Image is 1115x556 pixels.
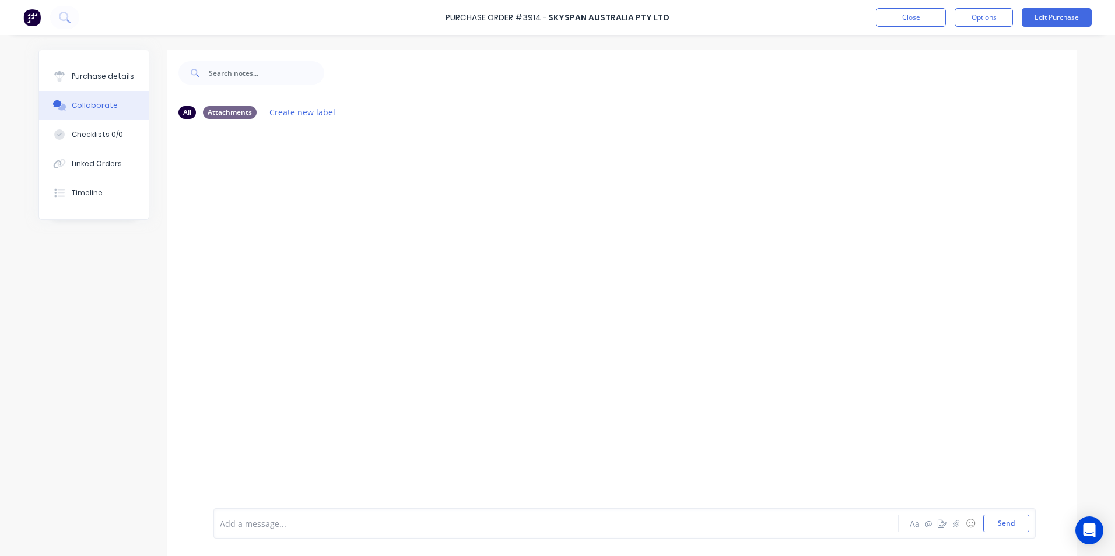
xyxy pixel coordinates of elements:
div: Timeline [72,188,103,198]
div: Skyspan Australia Pty Ltd [548,12,669,24]
div: Checklists 0/0 [72,129,123,140]
button: @ [921,516,935,530]
div: All [178,106,196,119]
button: Send [983,515,1029,532]
button: Checklists 0/0 [39,120,149,149]
button: Collaborate [39,91,149,120]
button: Options [955,8,1013,27]
div: Attachments [203,106,257,119]
input: Search notes... [209,61,324,85]
div: Purchase Order #3914 - [446,12,547,24]
button: Purchase details [39,62,149,91]
button: ☺ [963,516,977,530]
div: Purchase details [72,71,134,82]
button: Linked Orders [39,149,149,178]
button: Edit Purchase [1022,8,1092,27]
img: Factory [23,9,41,26]
button: Aa [907,516,921,530]
div: Open Intercom Messenger [1075,516,1103,544]
button: Close [876,8,946,27]
button: Create new label [264,104,342,120]
div: Collaborate [72,100,118,111]
div: Linked Orders [72,159,122,169]
button: Timeline [39,178,149,207]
